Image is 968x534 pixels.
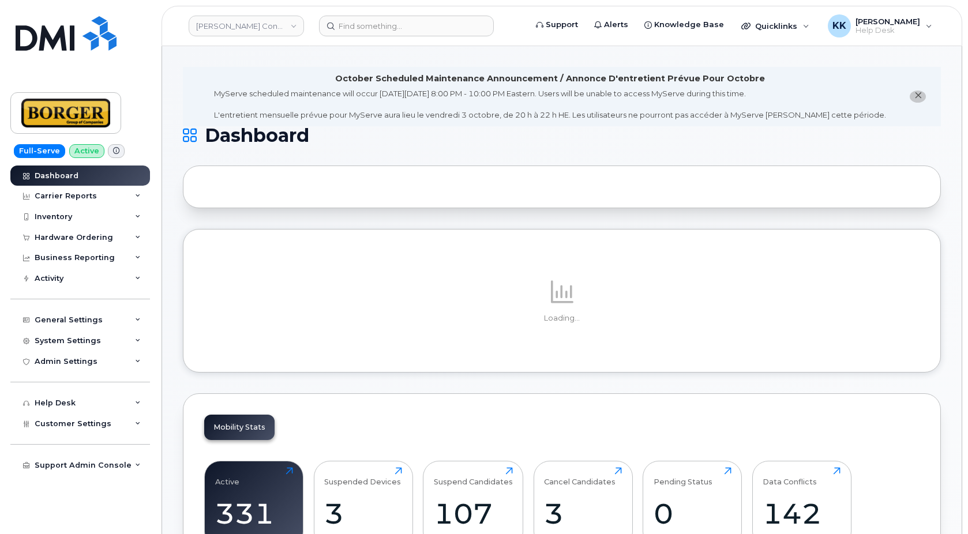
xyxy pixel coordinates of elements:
div: 331 [215,497,293,531]
div: 0 [654,497,731,531]
div: Data Conflicts [763,467,817,486]
div: Active [215,467,239,486]
div: Suspended Devices [324,467,401,486]
div: 3 [544,497,622,531]
button: close notification [910,91,926,103]
span: Dashboard [205,127,309,144]
div: 142 [763,497,841,531]
div: 3 [324,497,402,531]
div: 107 [434,497,513,531]
div: MyServe scheduled maintenance will occur [DATE][DATE] 8:00 PM - 10:00 PM Eastern. Users will be u... [214,88,886,121]
div: Suspend Candidates [434,467,513,486]
div: Cancel Candidates [544,467,616,486]
p: Loading... [204,313,920,324]
div: Pending Status [654,467,712,486]
div: October Scheduled Maintenance Announcement / Annonce D'entretient Prévue Pour Octobre [335,73,765,85]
